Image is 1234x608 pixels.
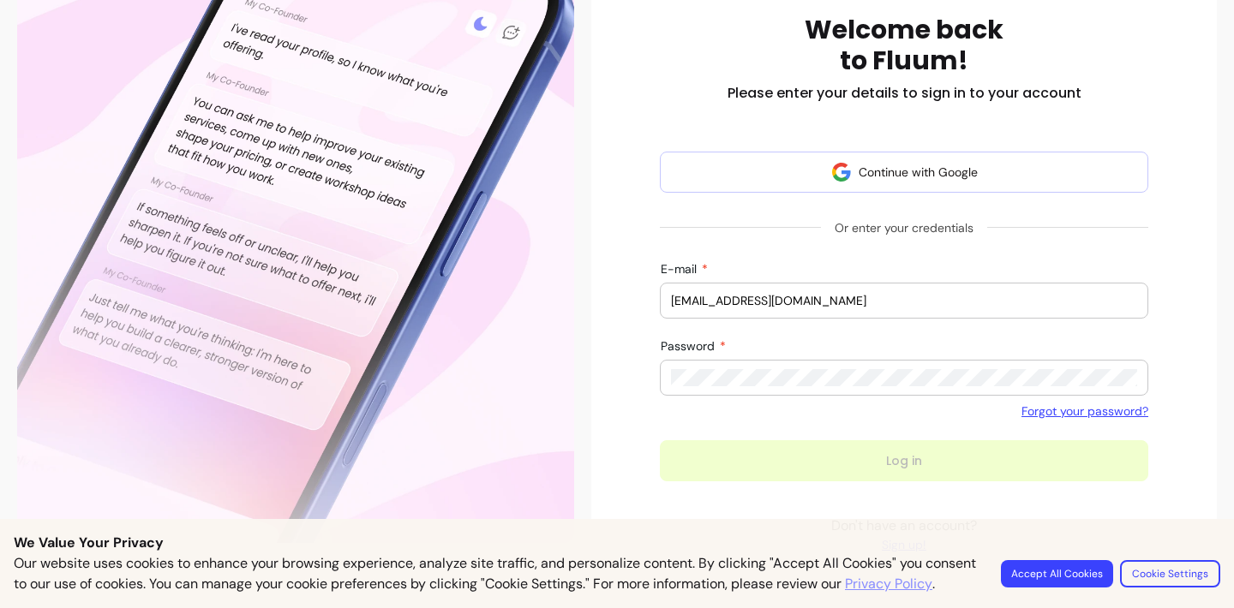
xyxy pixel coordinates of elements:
span: Password [661,338,718,354]
span: Or enter your credentials [821,212,987,243]
button: Continue with Google [660,152,1148,193]
h2: Please enter your details to sign in to your account [728,83,1081,104]
input: Password [671,369,1137,386]
button: Cookie Settings [1120,560,1220,587]
span: E-mail [661,261,700,277]
a: Forgot your password? [1021,402,1148,420]
p: Our website uses cookies to enhance your browsing experience, analyze site traffic, and personali... [14,553,980,594]
h1: Welcome back to Fluum! [805,15,1003,76]
input: E-mail [671,292,1137,309]
p: We Value Your Privacy [14,533,1220,553]
img: avatar [831,162,852,182]
a: Privacy Policy [845,574,932,594]
button: Accept All Cookies [1001,560,1113,587]
p: Don't have an account? [831,516,977,553]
